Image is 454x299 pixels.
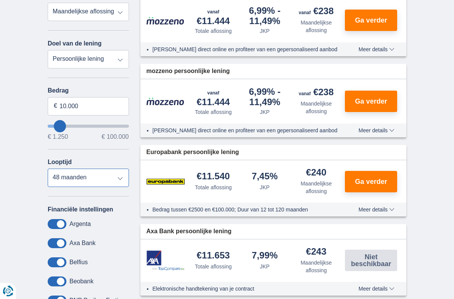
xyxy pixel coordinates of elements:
[353,286,400,292] button: Meer details
[101,134,129,140] span: € 100.000
[260,108,270,116] div: JKP
[345,250,397,271] button: Niet beschikbaar
[252,172,278,182] div: 7,45%
[306,247,326,257] div: €243
[147,172,185,191] img: product.pl.alt Europabank
[147,148,239,157] span: Europabank persoonlijke lening
[347,253,395,267] span: Niet beschikbaar
[191,87,236,107] div: €11.444
[345,10,397,31] button: Ga verder
[195,263,232,270] div: Totale aflossing
[195,108,232,116] div: Totale aflossing
[359,47,394,52] span: Meer details
[195,184,232,191] div: Totale aflossing
[147,250,185,271] img: product.pl.alt Axa Bank
[353,46,400,52] button: Meer details
[299,6,333,17] div: €238
[153,285,342,292] li: Elektronische handtekening van je contract
[242,87,287,107] div: 6,99%
[48,206,113,213] label: Financiële instellingen
[147,67,230,76] span: mozzeno persoonlijke lening
[260,263,270,270] div: JKP
[293,180,339,195] div: Maandelijkse aflossing
[147,16,185,25] img: product.pl.alt Mozzeno
[69,240,95,247] label: Axa Bank
[353,206,400,213] button: Meer details
[48,40,101,47] label: Doel van de lening
[260,184,270,191] div: JKP
[299,88,333,98] div: €238
[197,251,230,261] div: €11.653
[355,98,387,105] span: Ga verder
[48,125,129,128] input: wantToBorrow
[359,207,394,212] span: Meer details
[293,259,339,274] div: Maandelijkse aflossing
[69,278,93,285] label: Beobank
[252,251,278,261] div: 7,99%
[345,91,397,112] button: Ga verder
[293,19,339,34] div: Maandelijkse aflossing
[195,27,232,35] div: Totale aflossing
[153,127,342,134] li: [PERSON_NAME] direct online en profiteer van een gepersonaliseerd aanbod
[355,17,387,24] span: Ga verder
[359,286,394,291] span: Meer details
[191,6,236,26] div: €11.444
[147,97,185,106] img: product.pl.alt Mozzeno
[48,159,72,166] label: Looptijd
[242,6,287,26] div: 6,99%
[197,172,230,182] div: €11.540
[153,206,342,213] li: Bedrag tussen €2500 en €100.000; Duur van 12 tot 120 maanden
[54,102,57,110] span: €
[153,45,342,53] li: [PERSON_NAME] direct online en profiteer van een gepersonaliseerd aanbod
[353,127,400,133] button: Meer details
[69,259,88,266] label: Belfius
[147,227,232,236] span: Axa Bank persoonlijke lening
[48,87,129,94] label: Bedrag
[48,134,68,140] span: € 1.250
[345,171,397,192] button: Ga verder
[306,168,326,178] div: €240
[293,100,339,115] div: Maandelijkse aflossing
[260,27,270,35] div: JKP
[355,178,387,185] span: Ga verder
[69,221,91,227] label: Argenta
[359,128,394,133] span: Meer details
